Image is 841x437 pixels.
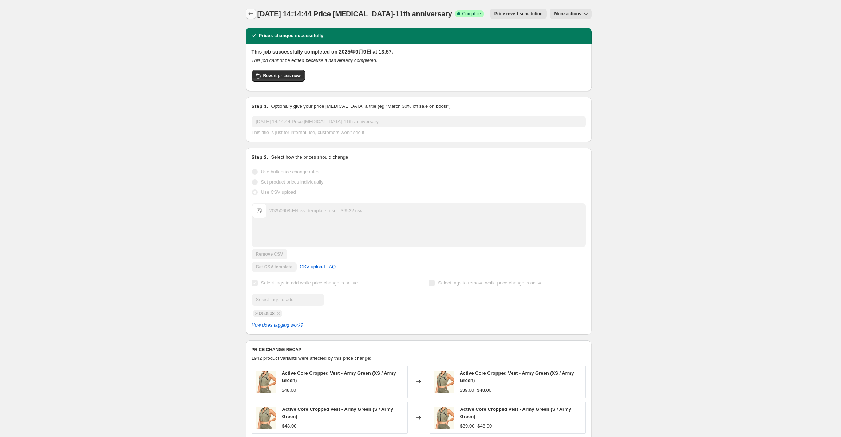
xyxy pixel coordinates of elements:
span: Active Core Cropped Vest - Army Green (S / Army Green) [282,406,393,419]
span: $48.00 [281,387,296,393]
span: $39.00 [459,387,474,393]
span: Active Core Cropped Vest - Army Green (XS / Army Green) [459,370,574,383]
span: $48.00 [477,423,492,429]
span: [DATE] 14:14:44 Price [MEDICAL_DATA]-11th anniversary [257,10,452,18]
div: 20250908-ENcsv_template_user_36522.csv [269,207,363,214]
button: Price revert scheduling [490,9,547,19]
h2: Prices changed successfully [259,32,324,39]
h2: This job successfully completed on 2025年9月9日 at 13:57. [252,48,586,55]
span: Use bulk price change rules [261,169,319,174]
img: 03_6e2a6262-e73d-443a-bcd0-e507fb291d94_80x.jpg [434,371,454,393]
span: Price revert scheduling [494,11,543,17]
button: Revert prices now [252,70,305,82]
span: 1942 product variants were affected by this price change: [252,355,371,361]
h2: Step 1. [252,103,268,110]
span: Set product prices individually [261,179,324,185]
input: Select tags to add [252,294,324,306]
span: Complete [462,11,481,17]
span: Select tags to remove while price change is active [438,280,543,286]
span: More actions [554,11,581,17]
h6: PRICE CHANGE RECAP [252,347,586,353]
input: 30% off holiday sale [252,116,586,127]
span: Revert prices now [263,73,301,79]
img: 03_6e2a6262-e73d-443a-bcd0-e507fb291d94_80x.jpg [256,371,276,393]
span: Active Core Cropped Vest - Army Green (XS / Army Green) [281,370,396,383]
img: 03_6e2a6262-e73d-443a-bcd0-e507fb291d94_80x.jpg [256,407,276,429]
p: Select how the prices should change [271,154,348,161]
img: 03_6e2a6262-e73d-443a-bcd0-e507fb291d94_80x.jpg [434,407,454,429]
button: Price change jobs [246,9,256,19]
i: This job cannot be edited because it has already completed. [252,58,378,63]
span: $48.00 [282,423,297,429]
span: $48.00 [477,387,491,393]
span: Select tags to add while price change is active [261,280,358,286]
span: $39.00 [460,423,475,429]
a: How does tagging work? [252,322,303,328]
span: Use CSV upload [261,189,296,195]
span: This title is just for internal use, customers won't see it [252,130,364,135]
span: Active Core Cropped Vest - Army Green (S / Army Green) [460,406,571,419]
h2: Step 2. [252,154,268,161]
p: Optionally give your price [MEDICAL_DATA] a title (eg "March 30% off sale on boots") [271,103,450,110]
button: More actions [550,9,591,19]
span: CSV upload FAQ [300,263,336,271]
a: CSV upload FAQ [295,261,340,273]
